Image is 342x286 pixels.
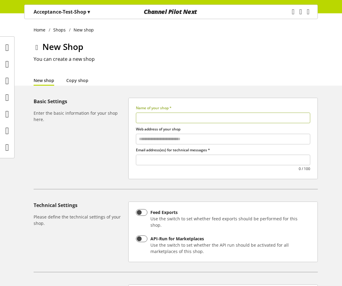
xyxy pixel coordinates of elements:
[299,166,310,172] small: 0 / 100
[34,55,318,63] h2: You can create a new shop
[34,77,54,84] a: New shop
[136,105,172,110] span: Name of your shop *
[34,98,126,105] h5: Basic Settings
[66,77,88,84] a: Copy shop
[24,5,318,19] nav: main navigation
[34,8,90,15] p: Acceptance-Test-Shop
[87,8,90,15] span: ▾
[136,147,310,153] label: Email address(es) for technical messages *
[34,27,49,33] a: Home
[34,214,126,226] h6: Please define the technical settings of your shop.
[50,27,69,33] a: Shops
[34,110,126,123] h6: Enter the basic information for your shop here.
[42,41,83,52] span: New Shop
[34,202,126,209] h5: Technical Settings
[150,215,308,228] div: Use the switch to set whether feed exports should be performed for this shop.
[150,235,308,242] div: API-Run for Marketplaces
[150,209,308,215] div: Feed Exports
[136,127,180,132] span: Web address of your shop
[150,242,308,255] div: Use the switch to set whether the API run should be activated for all marketplaces of this shop.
